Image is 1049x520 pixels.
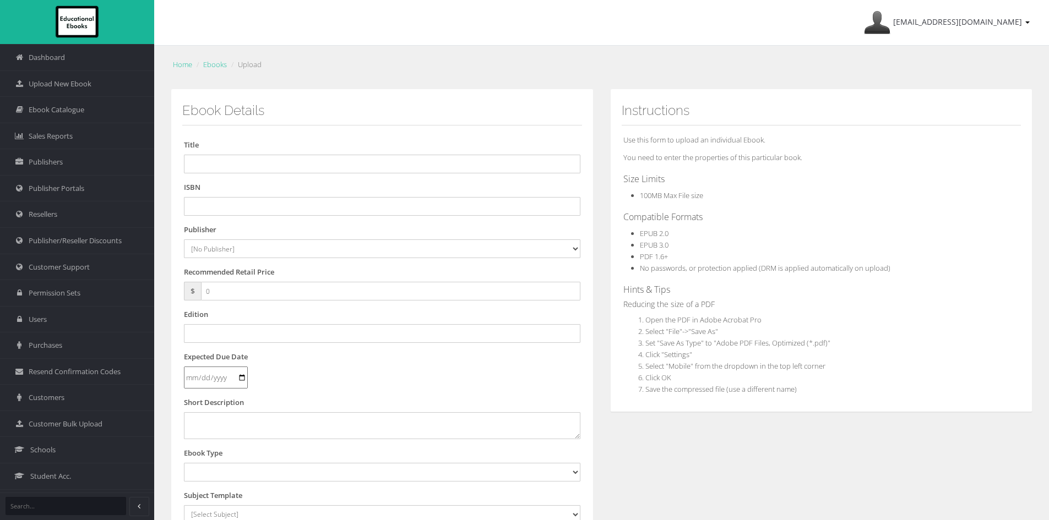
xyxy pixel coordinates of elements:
label: Expected Due Date [184,351,248,363]
li: Click OK [645,372,1020,384]
li: Open the PDF in Adobe Acrobat Pro [645,314,1020,326]
span: Ebook Catalogue [29,105,84,115]
label: Short Description [184,397,244,408]
h4: Compatible Formats [623,212,1020,222]
label: Subject Template [184,490,242,501]
span: Customer Bulk Upload [29,419,102,429]
input: Search... [6,497,126,515]
span: Student Acc. [30,471,71,481]
li: Click "Settings" [645,349,1020,360]
span: Customers [29,392,64,403]
span: Permission Sets [29,288,80,298]
span: Upload New Ebook [29,79,91,89]
li: PDF 1.6+ [640,251,1020,262]
p: Use this form to upload an individual Ebook. [623,134,1020,146]
label: Edition [184,309,208,320]
h4: Size Limits [623,174,1020,184]
label: Title [184,139,199,151]
h3: Ebook Details [182,103,582,118]
a: Ebooks [203,59,227,69]
label: Recommended Retail Price [184,266,274,278]
li: Set "Save As Type" to "Adobe PDF Files, Optimized (*.pdf)" [645,337,1020,349]
li: 100MB Max File size [640,190,1020,201]
label: Ebook Type [184,447,222,459]
li: EPUB 2.0 [640,228,1020,239]
span: Resend Confirmation Codes [29,366,121,377]
label: Publisher [184,224,216,236]
span: Publishers [29,157,63,167]
li: Select "Mobile" from the dropdown in the top left corner [645,360,1020,372]
h4: Hints & Tips [623,285,1020,295]
span: $ [184,282,201,300]
span: Dashboard [29,52,65,63]
li: Save the compressed file (use a different name) [645,384,1020,395]
span: Sales Reports [29,131,73,141]
span: [EMAIL_ADDRESS][DOMAIN_NAME] [893,17,1022,27]
span: Users [29,314,47,325]
p: You need to enter the properties of this particular book. [623,151,1020,163]
h5: Reducing the size of a PDF [623,300,1020,308]
a: Home [173,59,192,69]
span: Resellers [29,209,57,220]
label: ISBN [184,182,200,193]
span: Publisher Portals [29,183,84,194]
img: Avatar [864,9,890,36]
h3: Instructions [622,103,1021,118]
span: Purchases [29,340,62,351]
span: Customer Support [29,262,90,272]
li: EPUB 3.0 [640,239,1020,251]
span: Schools [30,445,56,455]
li: Upload [229,59,262,70]
li: No passwords, or protection applied (DRM is applied automatically on upload) [640,262,1020,274]
span: Publisher/Reseller Discounts [29,236,122,246]
li: Select "File"->"Save As" [645,326,1020,337]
